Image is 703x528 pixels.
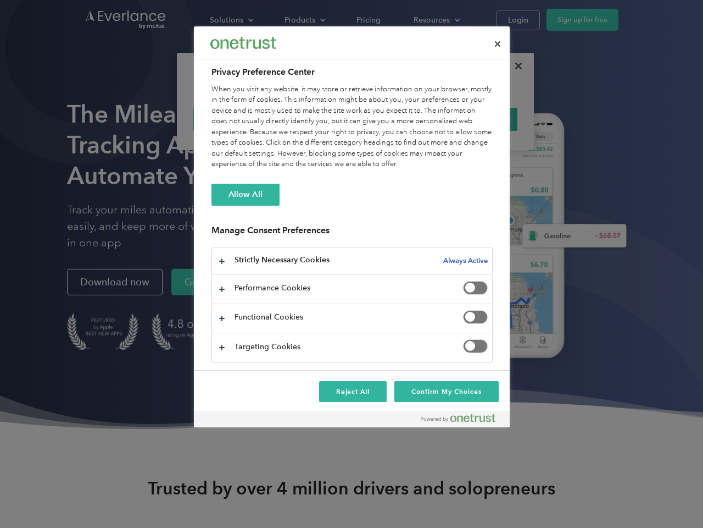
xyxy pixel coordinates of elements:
[486,32,510,56] button: Close
[211,65,493,79] h2: Privacy Preference Center
[211,84,493,170] div: When you visit any website, it may store or retrieve information on your browser, mostly in the f...
[211,184,280,206] button: Allow All
[319,381,387,402] button: Reject All
[210,37,276,48] img: Everlance
[194,26,510,427] div: Privacy Preference Center
[210,32,276,54] div: Everlance
[421,414,504,427] a: Powered by OneTrust Opens in a new Tab
[421,414,495,422] img: Powered by OneTrust Opens in a new Tab
[211,225,493,242] h3: Manage Consent Preferences
[394,381,498,402] button: Confirm My Choices
[194,26,510,427] div: Preference center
